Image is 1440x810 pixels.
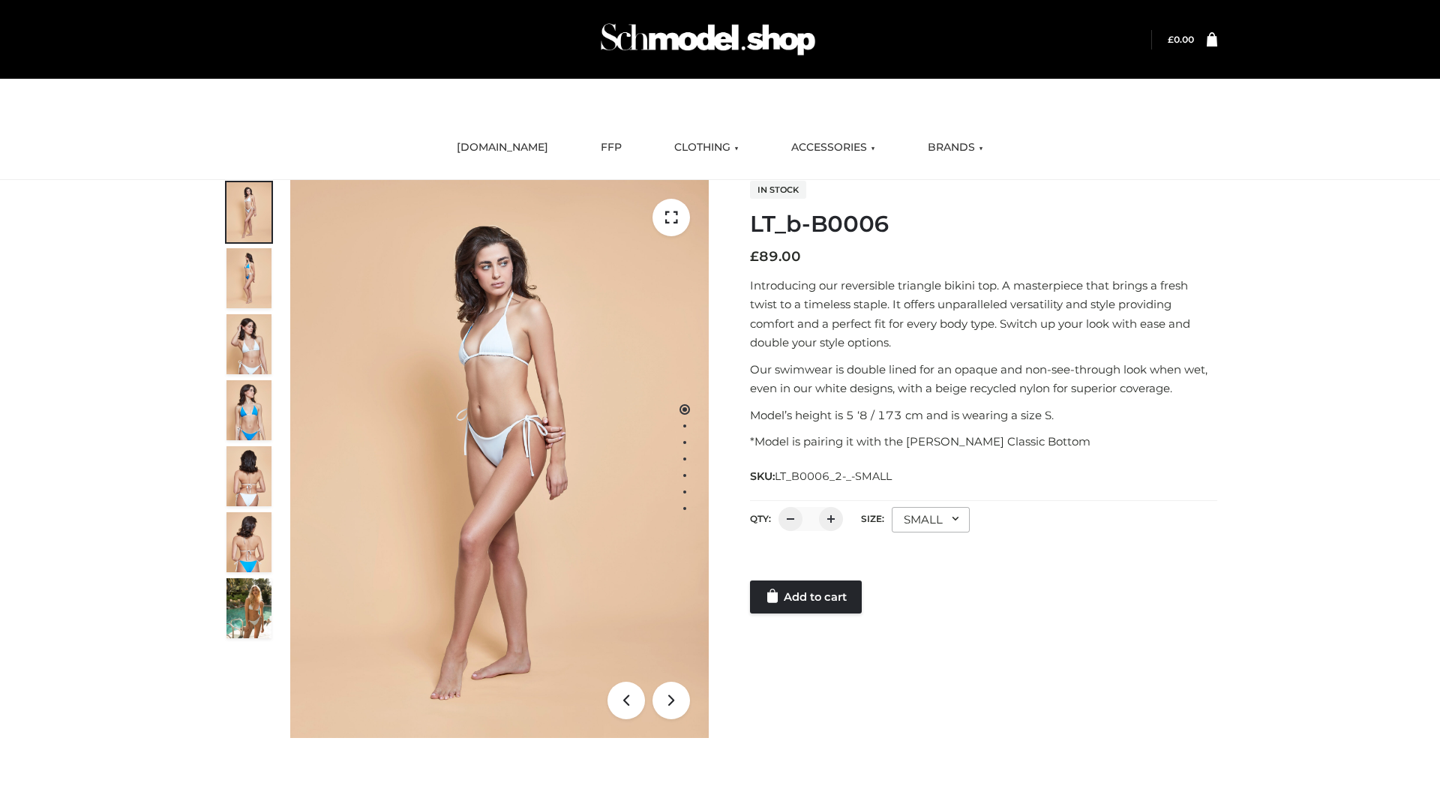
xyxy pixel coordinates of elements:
[750,580,862,613] a: Add to cart
[750,406,1217,425] p: Model’s height is 5 ‘8 / 173 cm and is wearing a size S.
[750,513,771,524] label: QTY:
[750,467,893,485] span: SKU:
[226,248,271,308] img: ArielClassicBikiniTop_CloudNine_AzureSky_OW114ECO_2-scaled.jpg
[595,10,820,69] img: Schmodel Admin 964
[445,131,559,164] a: [DOMAIN_NAME]
[1168,34,1194,45] bdi: 0.00
[226,380,271,440] img: ArielClassicBikiniTop_CloudNine_AzureSky_OW114ECO_4-scaled.jpg
[750,211,1217,238] h1: LT_b-B0006
[1168,34,1174,45] span: £
[916,131,994,164] a: BRANDS
[750,360,1217,398] p: Our swimwear is double lined for an opaque and non-see-through look when wet, even in our white d...
[226,182,271,242] img: ArielClassicBikiniTop_CloudNine_AzureSky_OW114ECO_1-scaled.jpg
[750,248,801,265] bdi: 89.00
[861,513,884,524] label: Size:
[780,131,886,164] a: ACCESSORIES
[226,512,271,572] img: ArielClassicBikiniTop_CloudNine_AzureSky_OW114ECO_8-scaled.jpg
[290,180,709,738] img: ArielClassicBikiniTop_CloudNine_AzureSky_OW114ECO_1
[750,432,1217,451] p: *Model is pairing it with the [PERSON_NAME] Classic Bottom
[589,131,633,164] a: FFP
[775,469,892,483] span: LT_B0006_2-_-SMALL
[226,446,271,506] img: ArielClassicBikiniTop_CloudNine_AzureSky_OW114ECO_7-scaled.jpg
[1168,34,1194,45] a: £0.00
[226,314,271,374] img: ArielClassicBikiniTop_CloudNine_AzureSky_OW114ECO_3-scaled.jpg
[226,578,271,638] img: Arieltop_CloudNine_AzureSky2.jpg
[750,248,759,265] span: £
[750,181,806,199] span: In stock
[892,507,970,532] div: SMALL
[750,276,1217,352] p: Introducing our reversible triangle bikini top. A masterpiece that brings a fresh twist to a time...
[663,131,750,164] a: CLOTHING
